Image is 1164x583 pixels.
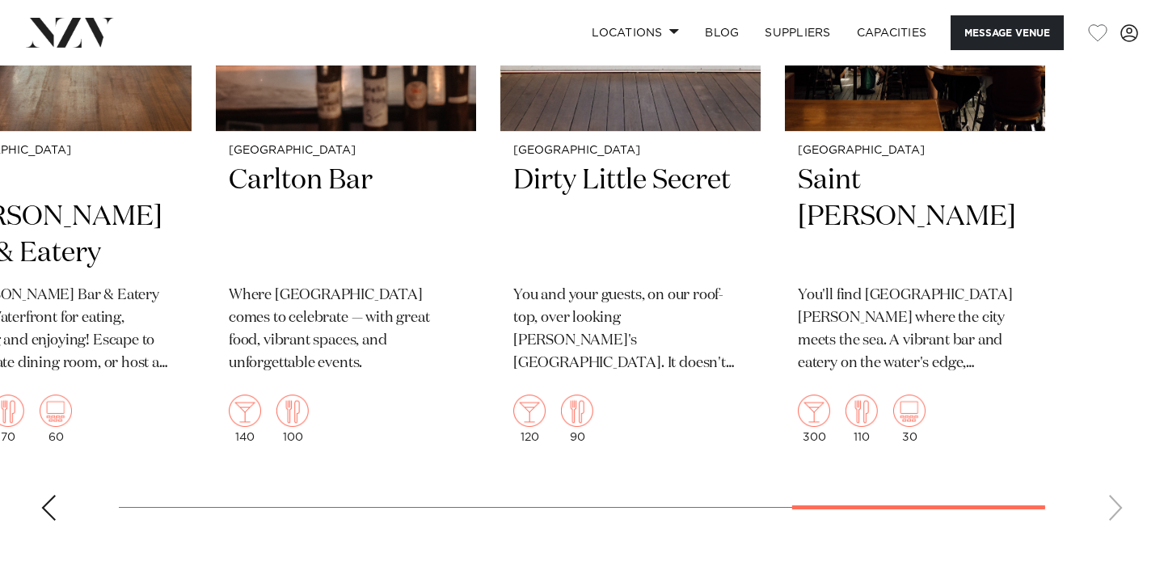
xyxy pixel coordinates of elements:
p: Where [GEOGRAPHIC_DATA] comes to celebrate — with great food, vibrant spaces, and unforgettable e... [229,285,463,375]
h2: Saint [PERSON_NAME] [798,163,1032,272]
a: Capacities [844,15,940,50]
small: [GEOGRAPHIC_DATA] [798,145,1032,157]
div: 110 [846,395,878,443]
p: You and your guests, on our roof-top, over looking [PERSON_NAME]'s [GEOGRAPHIC_DATA]. It doesn't ... [513,285,748,375]
a: Locations [579,15,692,50]
img: cocktail.png [229,395,261,427]
img: dining.png [276,395,309,427]
div: 300 [798,395,830,443]
div: 30 [893,395,926,443]
small: [GEOGRAPHIC_DATA] [229,145,463,157]
h2: Carlton Bar [229,163,463,272]
div: 100 [276,395,309,443]
img: dining.png [846,395,878,427]
div: 60 [40,395,72,443]
div: 90 [561,395,593,443]
p: You'll find [GEOGRAPHIC_DATA][PERSON_NAME] where the city meets the sea. A vibrant bar and eatery... [798,285,1032,375]
button: Message Venue [951,15,1064,50]
a: BLOG [692,15,752,50]
img: theatre.png [893,395,926,427]
img: dining.png [561,395,593,427]
img: nzv-logo.png [26,18,114,47]
img: cocktail.png [798,395,830,427]
h2: Dirty Little Secret [513,163,748,272]
small: [GEOGRAPHIC_DATA] [513,145,748,157]
a: SUPPLIERS [752,15,843,50]
div: 120 [513,395,546,443]
img: theatre.png [40,395,72,427]
img: cocktail.png [513,395,546,427]
div: 140 [229,395,261,443]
